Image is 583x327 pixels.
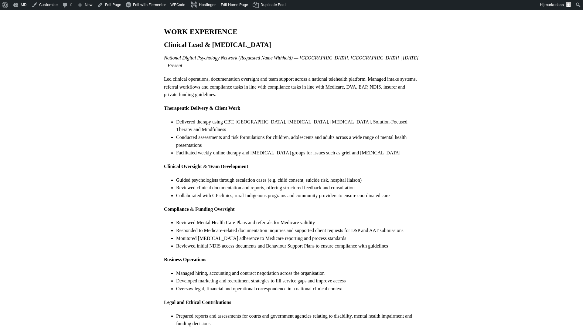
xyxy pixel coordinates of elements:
strong: Business Operations [164,257,206,262]
strong: Therapeutic Delivery & Client Work [164,106,240,111]
li: Conducted assessments and risk formulations for children, adolescents and adults across a wide ra... [176,133,419,149]
li: Collaborated with GP clinics, rural Indigenous programs and community providers to ensure coordin... [176,192,419,200]
strong: Compliance & Funding Oversight [164,207,234,212]
i: National Digital Psychology Network (Requested Name Withheld) — [GEOGRAPHIC_DATA], [GEOGRAPHIC_DA... [164,55,418,68]
strong: Legal and Ethical Contributions [164,300,231,305]
li: Oversaw legal, financial and operational correspondence in a national clinical context [176,285,419,293]
h2: Clinical Lead & [MEDICAL_DATA] [164,41,419,49]
li: Reviewed clinical documentation and reports, offering structured feedback and consultation [176,184,419,192]
li: Reviewed Mental Health Care Plans and referrals for Medicare validity [176,219,419,227]
li: Facilitated weekly online therapy and [MEDICAL_DATA] groups for issues such as grief and [MEDICAL... [176,149,419,157]
li: Reviewed initial NDIS access documents and Behaviour Support Plans to ensure compliance with guid... [176,242,419,250]
li: Managed hiring, accounting and contract negotiation across the organisation [176,269,419,277]
h1: WORK EXPERIENCE [164,27,419,36]
span: markcdass [544,2,564,7]
li: Delivered therapy using CBT, [GEOGRAPHIC_DATA], [MEDICAL_DATA], [MEDICAL_DATA], Solution-Focused ... [176,118,419,133]
li: Guided psychologists through escalation cases (e.g. child consent, suicide risk, hospital liaison) [176,176,419,184]
li: Monitored [MEDICAL_DATA] adherence to Medicare reporting and process standards [176,234,419,242]
li: Developed marketing and recruitment strategies to fill service gaps and improve access [176,277,419,285]
li: Responded to Medicare-related documentation inquiries and supported client requests for DSP and A... [176,227,419,234]
p: Led clinical operations, documentation oversight and team support across a national telehealth pl... [164,75,419,99]
span: Edit with Elementor [133,2,166,7]
strong: Clinical Oversight & Team Development [164,164,248,169]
